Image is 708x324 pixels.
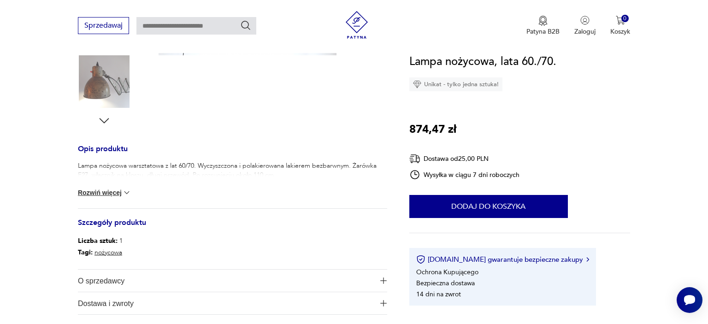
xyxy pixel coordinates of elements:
p: 874,47 zł [409,121,456,138]
img: Ikona diamentu [413,80,421,88]
div: Unikat - tylko jedna sztuka! [409,77,502,91]
b: Tagi: [78,248,93,257]
p: Koszyk [610,27,630,36]
a: Sprzedawaj [78,23,129,29]
b: Liczba sztuk: [78,236,118,245]
p: Lampa nożycowa warsztatowa z lat 60/70. Wyczyszczona i polakierowana lakierem bezbarwnym. Żarówka... [78,161,387,180]
img: Ikona certyfikatu [416,255,425,264]
button: Zaloguj [574,16,596,36]
img: chevron down [122,188,131,197]
h3: Opis produktu [78,146,387,161]
a: nożycowa [94,248,122,257]
img: Ikona strzałki w prawo [586,257,589,262]
button: Ikona plusaDostawa i zwroty [78,292,387,314]
p: Zaloguj [574,27,596,36]
img: Ikona medalu [538,16,548,26]
button: Sprzedawaj [78,17,129,34]
img: Ikona plusa [380,300,387,306]
div: Wysyłka w ciągu 7 dni roboczych [409,169,520,180]
p: 1 [78,235,123,247]
button: Ikona plusaO sprzedawcy [78,270,387,292]
span: Dostawa i zwroty [78,292,374,314]
li: 14 dni na zwrot [416,290,461,299]
div: 0 [621,15,629,23]
span: O sprzedawcy [78,270,374,292]
img: Ikonka użytkownika [580,16,590,25]
button: [DOMAIN_NAME] gwarantuje bezpieczne zakupy [416,255,589,264]
img: Zdjęcie produktu Lampa nożycowa, lata 60./70. [78,55,130,108]
li: Ochrona Kupującego [416,268,478,277]
button: 0Koszyk [610,16,630,36]
a: Ikona medaluPatyna B2B [526,16,560,36]
img: Ikona plusa [380,277,387,284]
li: Bezpieczna dostawa [416,279,475,288]
img: Ikona dostawy [409,153,420,165]
div: Dostawa od 25,00 PLN [409,153,520,165]
h1: Lampa nożycowa, lata 60./70. [409,53,556,71]
h3: Szczegóły produktu [78,220,387,235]
button: Szukaj [240,20,251,31]
p: Patyna B2B [526,27,560,36]
img: Ikona koszyka [616,16,625,25]
img: Patyna - sklep z meblami i dekoracjami vintage [343,11,371,39]
button: Rozwiń więcej [78,188,131,197]
button: Patyna B2B [526,16,560,36]
button: Dodaj do koszyka [409,195,568,218]
iframe: Smartsupp widget button [677,287,702,313]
